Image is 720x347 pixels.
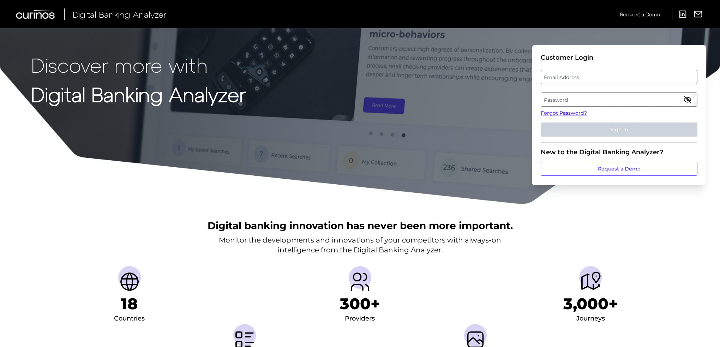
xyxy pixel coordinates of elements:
[541,54,697,61] div: Customer Login
[541,71,697,83] label: Email Address
[73,9,167,19] span: Digital Banking Analyzer
[579,270,602,293] img: Journeys
[541,109,697,117] a: Forgot Password?
[541,122,697,137] button: Sign In
[349,270,371,293] img: Providers
[118,270,141,293] img: Countries
[576,313,605,324] div: Journeys
[114,313,145,324] div: Countries
[620,8,660,20] a: Request a Demo
[541,162,697,176] a: Request a Demo
[345,313,375,324] div: Providers
[340,294,380,313] h1: 300+
[219,235,501,255] p: Monitor the developments and innovations of your competitors with always-on intelligence from the...
[208,219,513,232] h2: Digital banking innovation has never been more important.
[16,10,56,19] img: Curinos
[31,82,246,106] strong: Digital Banking Analyzer
[541,148,697,156] div: New to the Digital Banking Analyzer?
[541,93,697,106] label: Password
[31,54,246,76] p: Discover more with
[563,294,618,313] h1: 3,000+
[620,11,660,17] span: Request a Demo
[121,294,138,313] h1: 18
